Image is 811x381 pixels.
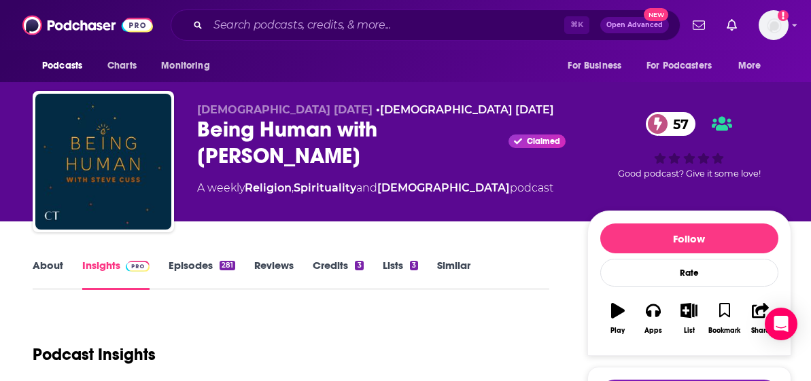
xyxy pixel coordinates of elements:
[600,259,778,287] div: Rate
[355,261,363,270] div: 3
[759,10,789,40] button: Show profile menu
[292,181,294,194] span: ,
[169,259,235,290] a: Episodes281
[220,261,235,270] div: 281
[82,259,150,290] a: InsightsPodchaser Pro
[638,53,731,79] button: open menu
[527,138,560,145] span: Claimed
[759,10,789,40] span: Logged in as KTMSseat4
[564,16,589,34] span: ⌘ K
[636,294,671,343] button: Apps
[22,12,153,38] img: Podchaser - Follow, Share and Rate Podcasts
[600,17,669,33] button: Open AdvancedNew
[197,180,553,196] div: A weekly podcast
[376,103,554,116] span: •
[356,181,377,194] span: and
[646,56,712,75] span: For Podcasters
[437,259,470,290] a: Similar
[765,308,797,340] div: Open Intercom Messenger
[126,261,150,272] img: Podchaser Pro
[35,94,171,230] img: Being Human with Steve Cuss
[610,327,625,335] div: Play
[738,56,761,75] span: More
[618,168,761,179] span: Good podcast? Give it some love!
[644,327,662,335] div: Apps
[42,56,82,75] span: Podcasts
[600,294,636,343] button: Play
[751,327,770,335] div: Share
[254,259,294,290] a: Reviews
[568,56,621,75] span: For Business
[646,112,695,136] a: 57
[152,53,227,79] button: open menu
[380,103,554,116] a: [DEMOGRAPHIC_DATA] [DATE]
[377,181,510,194] a: [DEMOGRAPHIC_DATA]
[33,53,100,79] button: open menu
[208,14,564,36] input: Search podcasts, credits, & more...
[171,10,680,41] div: Search podcasts, credits, & more...
[659,112,695,136] span: 57
[600,223,778,253] button: Follow
[778,10,789,21] svg: Add a profile image
[721,14,742,37] a: Show notifications dropdown
[558,53,638,79] button: open menu
[107,56,137,75] span: Charts
[587,103,791,187] div: 57Good podcast? Give it some love!
[33,344,156,365] h1: Podcast Insights
[161,56,209,75] span: Monitoring
[644,8,668,21] span: New
[197,103,373,116] span: [DEMOGRAPHIC_DATA] [DATE]
[383,259,418,290] a: Lists3
[759,10,789,40] img: User Profile
[294,181,356,194] a: Spirituality
[671,294,706,343] button: List
[313,259,363,290] a: Credits3
[606,22,663,29] span: Open Advanced
[410,261,418,270] div: 3
[99,53,145,79] a: Charts
[245,181,292,194] a: Religion
[687,14,710,37] a: Show notifications dropdown
[742,294,778,343] button: Share
[33,259,63,290] a: About
[729,53,778,79] button: open menu
[707,294,742,343] button: Bookmark
[684,327,695,335] div: List
[708,327,740,335] div: Bookmark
